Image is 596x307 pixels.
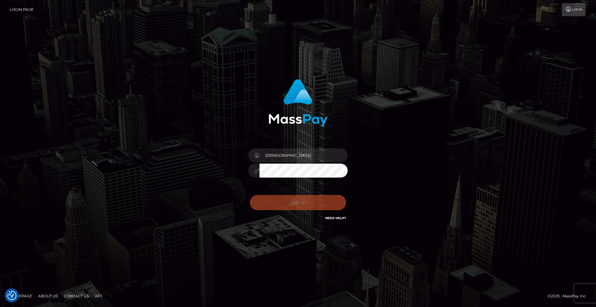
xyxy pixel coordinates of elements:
[260,148,348,162] input: Username...
[7,291,16,300] img: Revisit consent button
[548,293,591,300] div: © 2025 , MassPay Inc.
[10,3,34,16] a: Login Page
[36,291,60,301] a: About Us
[7,291,16,300] button: Consent Preferences
[269,79,327,127] img: MassPay Login
[325,216,346,220] a: Need Help?
[61,291,91,301] a: Contact Us
[7,291,34,301] a: Homepage
[93,291,104,301] a: API
[562,3,585,16] a: Login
